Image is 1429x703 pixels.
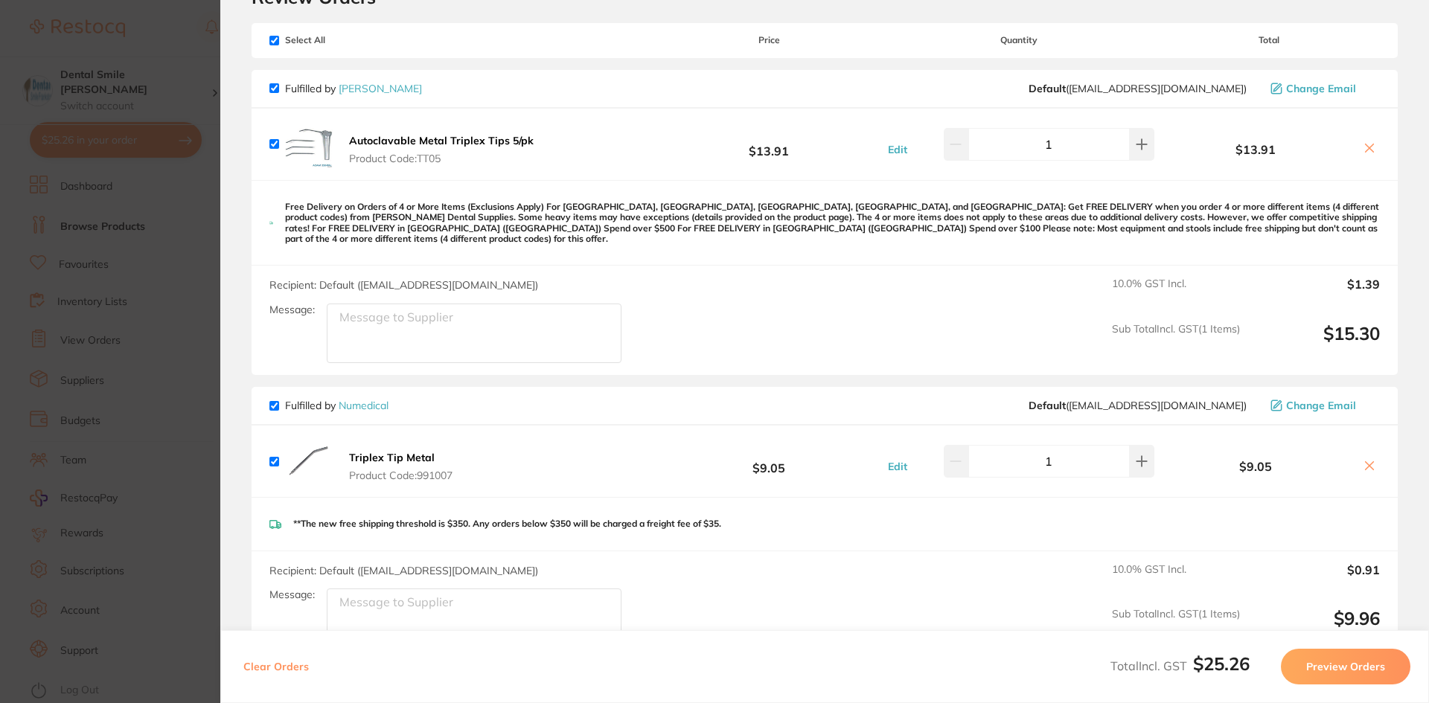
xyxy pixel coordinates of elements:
b: $13.91 [658,130,880,158]
button: Preview Orders [1281,649,1410,684]
b: $9.05 [658,448,880,475]
span: Sub Total Incl. GST ( 1 Items) [1112,608,1240,649]
span: Select All [269,35,418,45]
span: Recipient: Default ( [EMAIL_ADDRESS][DOMAIN_NAME] ) [269,564,538,577]
p: **The new free shipping threshold is $350. Any orders below $350 will be charged a freight fee of... [293,519,721,529]
label: Message: [269,588,315,601]
span: Price [658,35,880,45]
button: Change Email [1266,399,1380,412]
p: Fulfilled by [285,399,389,411]
span: Total [1158,35,1380,45]
button: Change Email [1266,82,1380,95]
b: Default [1029,82,1066,95]
span: Quantity [880,35,1158,45]
b: Autoclavable Metal Triplex Tips 5/pk [349,134,534,147]
b: $13.91 [1158,143,1353,156]
span: 10.0 % GST Incl. [1112,277,1240,310]
button: Triplex Tip Metal Product Code:991007 [345,451,457,482]
a: Numedical [339,399,389,412]
output: $1.39 [1252,277,1380,310]
b: Triplex Tip Metal [349,451,435,464]
a: [PERSON_NAME] [339,82,422,95]
button: Edit [883,460,912,473]
button: Edit [883,143,912,156]
button: Clear Orders [239,649,313,684]
b: Default [1029,399,1066,412]
span: Recipient: Default ( [EMAIL_ADDRESS][DOMAIN_NAME] ) [269,278,538,292]
span: Change Email [1286,399,1356,411]
img: N240Ync3Zw [285,437,333,485]
span: Change Email [1286,83,1356,94]
output: $0.91 [1252,563,1380,596]
span: orders@numedical.com.au [1029,399,1247,411]
b: $25.26 [1193,652,1250,675]
button: Autoclavable Metal Triplex Tips 5/pk Product Code:TT05 [345,134,538,165]
output: $9.96 [1252,608,1380,649]
p: Fulfilled by [285,83,422,94]
label: Message: [269,304,315,316]
span: 10.0 % GST Incl. [1112,563,1240,596]
p: Free Delivery on Orders of 4 or More Items (Exclusions Apply) For [GEOGRAPHIC_DATA], [GEOGRAPHIC_... [285,202,1380,245]
span: save@adamdental.com.au [1029,83,1247,94]
span: Sub Total Incl. GST ( 1 Items) [1112,323,1240,364]
span: Product Code: TT05 [349,153,534,164]
b: $9.05 [1158,460,1353,473]
img: YmNpbWsybA [285,121,333,168]
span: Total Incl. GST [1110,658,1250,673]
span: Product Code: 991007 [349,469,453,481]
output: $15.30 [1252,323,1380,364]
